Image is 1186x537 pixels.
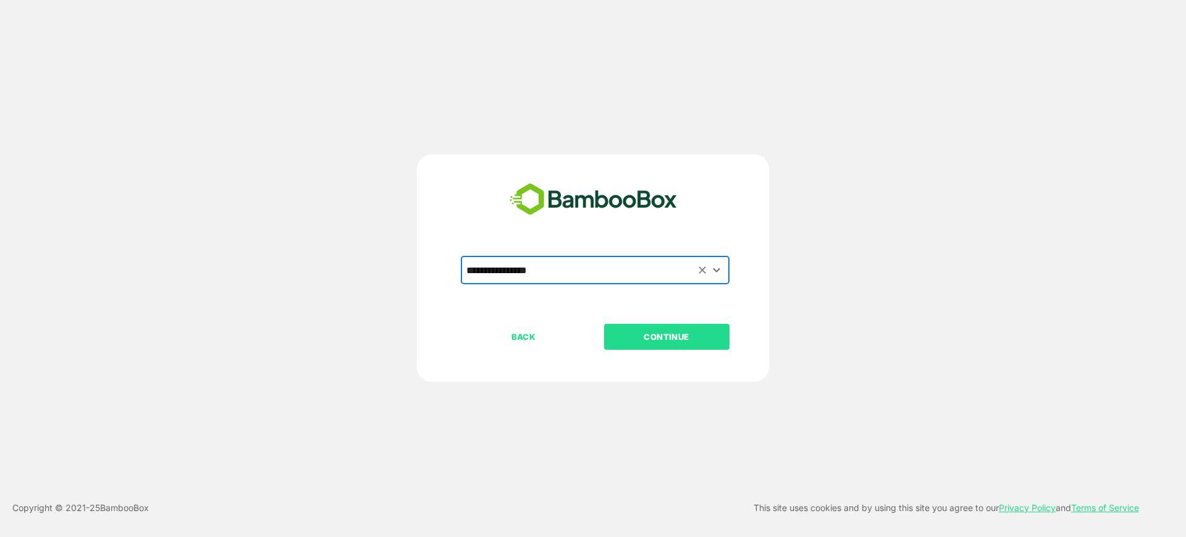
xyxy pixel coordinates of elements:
p: BACK [462,330,586,344]
img: bamboobox [503,179,684,220]
a: Privacy Policy [999,502,1056,513]
a: Terms of Service [1071,502,1139,513]
p: This site uses cookies and by using this site you agree to our and [754,501,1139,515]
p: Copyright © 2021- 25 BambooBox [12,501,149,515]
button: Open [709,261,725,278]
button: CONTINUE [604,324,730,350]
button: BACK [461,324,586,350]
button: Clear [696,263,710,277]
p: CONTINUE [605,330,728,344]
